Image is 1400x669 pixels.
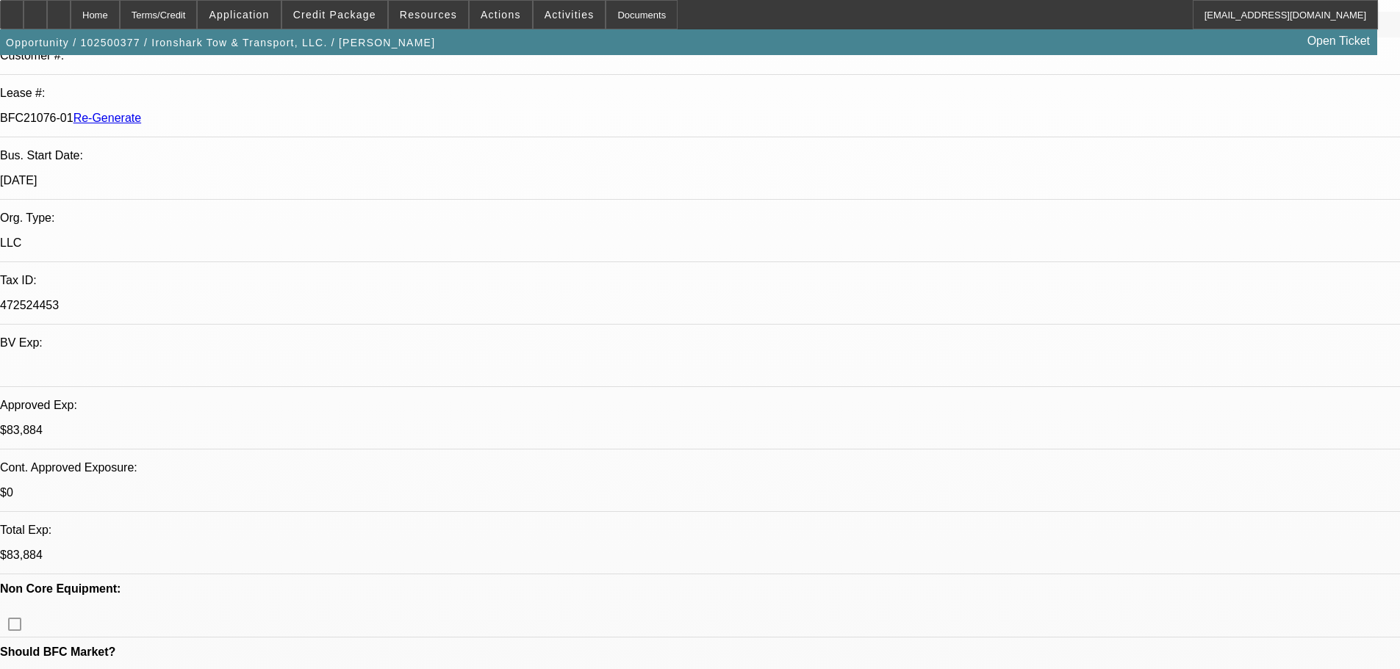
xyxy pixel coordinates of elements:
[198,1,280,29] button: Application
[73,112,142,124] a: Re-Generate
[481,9,521,21] span: Actions
[545,9,595,21] span: Activities
[6,37,435,48] span: Opportunity / 102500377 / Ironshark Tow & Transport, LLC. / [PERSON_NAME]
[400,9,457,21] span: Resources
[1302,29,1376,54] a: Open Ticket
[534,1,606,29] button: Activities
[209,9,269,21] span: Application
[470,1,532,29] button: Actions
[293,9,376,21] span: Credit Package
[389,1,468,29] button: Resources
[282,1,387,29] button: Credit Package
